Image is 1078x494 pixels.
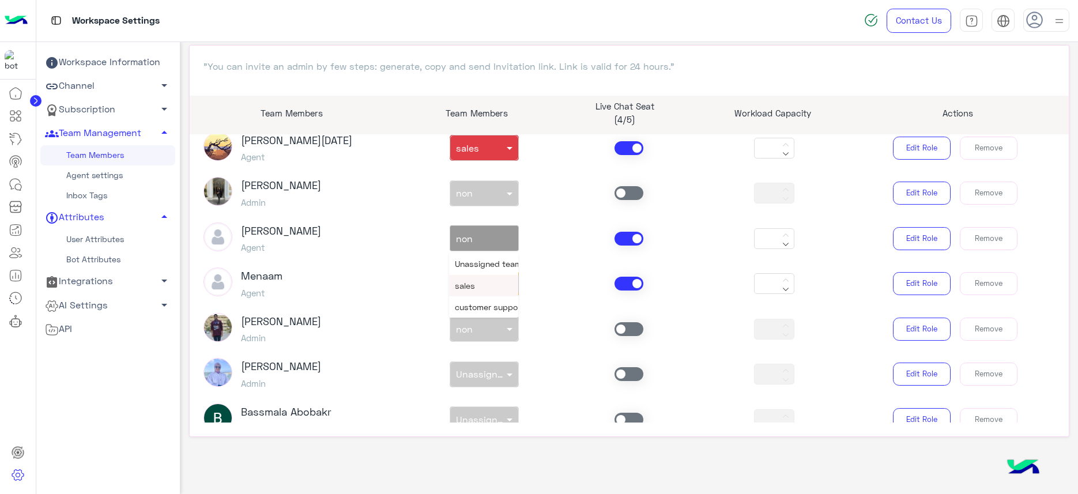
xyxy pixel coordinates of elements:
[241,333,321,343] h5: Admin
[960,272,1017,295] button: Remove
[157,78,171,92] span: arrow_drop_down
[893,363,951,386] button: Edit Role
[960,318,1017,341] button: Remove
[893,272,951,295] button: Edit Role
[241,179,321,192] h3: [PERSON_NAME]
[203,177,232,206] img: picture
[893,408,951,431] button: Edit Role
[203,313,232,342] img: picture
[45,322,72,337] span: API
[203,358,232,387] img: picture
[157,274,171,288] span: arrow_drop_down
[960,137,1017,160] button: Remove
[241,152,352,162] h5: Agent
[190,107,394,120] p: Team Members
[203,132,232,161] img: ACg8ocJAd9cmCV_lg36ov6Kt_yM79juuS8Adv9pU2f3caa9IOlWTjQo=s96-c
[40,145,175,165] a: Team Members
[72,13,160,29] p: Workspace Settings
[241,242,321,252] h5: Agent
[40,317,175,341] a: API
[960,182,1017,205] button: Remove
[559,113,690,126] p: (4/5)
[893,137,951,160] button: Edit Role
[157,210,171,224] span: arrow_drop_up
[40,122,175,145] a: Team Management
[157,126,171,139] span: arrow_drop_up
[241,315,321,328] h3: [PERSON_NAME]
[241,225,321,237] h3: [PERSON_NAME]
[5,9,28,33] img: Logo
[1052,14,1066,28] img: profile
[960,363,1017,386] button: Remove
[203,267,232,296] img: defaultAdmin.png
[40,206,175,229] a: Attributes
[960,408,1017,431] button: Remove
[241,360,321,373] h3: [PERSON_NAME]
[456,142,479,153] span: sales
[887,9,951,33] a: Contact Us
[456,233,473,244] span: non
[157,102,171,116] span: arrow_drop_down
[997,14,1010,28] img: tab
[241,270,282,282] h3: Menaam
[203,59,1056,73] p: "You can invite an admin by few steps: generate, copy and send Invitation link. Link is valid for...
[1003,448,1043,488] img: hulul-logo.png
[241,406,331,418] h3: Bassmala Abobakr
[5,50,25,71] img: 713415422032625
[40,250,175,270] a: Bot Attributes
[241,378,321,389] h5: Admin
[864,13,878,27] img: spinner
[40,165,175,186] a: Agent settings
[893,227,951,250] button: Edit Role
[241,288,282,298] h5: Agent
[40,270,175,293] a: Integrations
[455,259,522,269] span: Unassigned team
[965,14,978,28] img: tab
[40,186,175,206] a: Inbox Tags
[559,100,690,113] p: Live Chat Seat
[49,13,63,28] img: tab
[412,107,542,120] p: Team Members
[893,182,951,205] button: Edit Role
[241,134,352,147] h3: [PERSON_NAME][DATE]
[40,293,175,317] a: AI Settings
[855,107,1060,120] p: Actions
[707,107,838,120] p: Workload Capacity
[40,74,175,98] a: Channel
[203,223,232,251] img: defaultAdmin.png
[455,302,524,312] span: customer support
[40,229,175,250] a: User Attributes
[241,197,321,208] h5: Admin
[40,98,175,122] a: Subscription
[40,51,175,74] a: Workspace Information
[960,227,1017,250] button: Remove
[893,318,951,341] button: Edit Role
[203,404,232,432] img: ACg8ocIr2bT89Q8dH2iTmHXrK821wSyjubqhsc36Xd4zxGSmY2_Upw=s96-c
[449,253,518,318] ng-dropdown-panel: Options list
[157,298,171,312] span: arrow_drop_down
[455,281,475,291] span: sales
[960,9,983,33] a: tab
